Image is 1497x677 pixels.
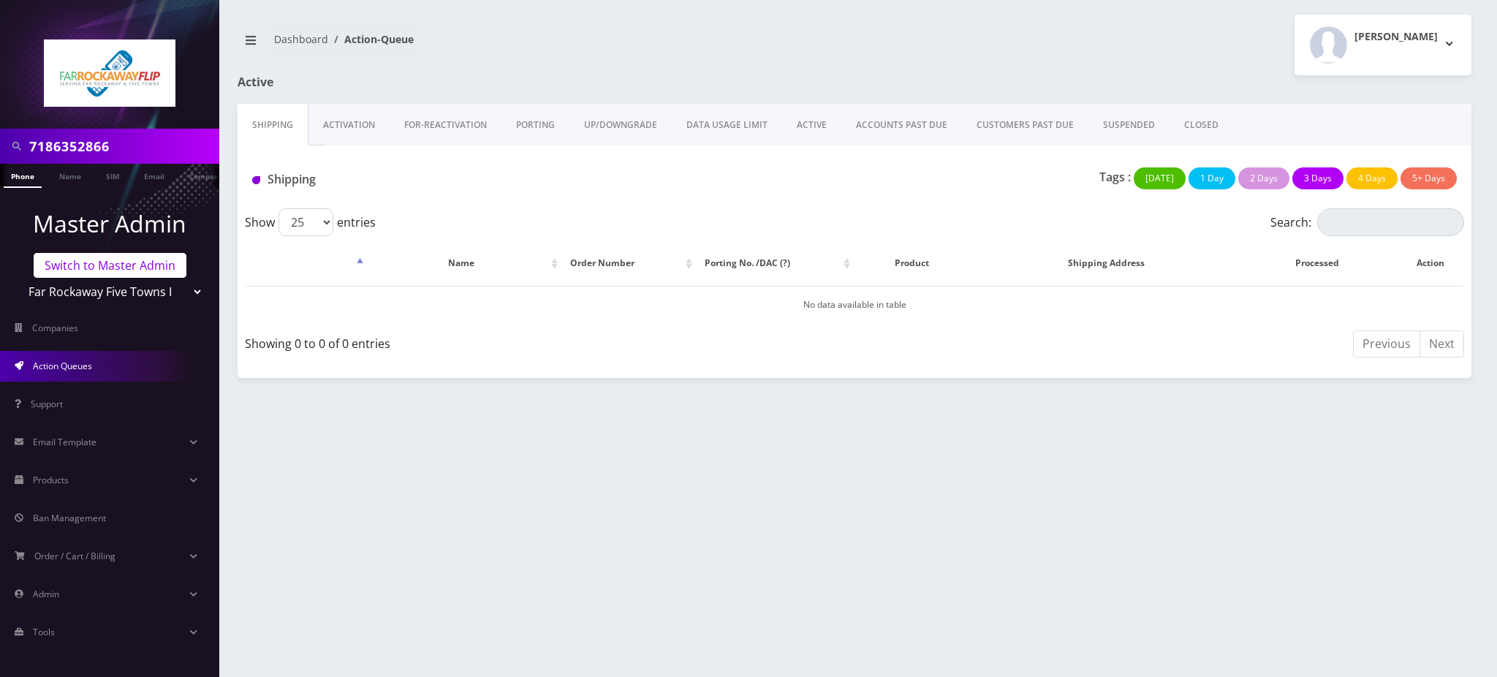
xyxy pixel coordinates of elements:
[246,286,1463,323] td: No data available in table
[238,75,634,89] h1: Active
[1245,242,1396,284] th: Processed: activate to sort column ascending
[32,322,78,334] span: Companies
[4,164,42,188] a: Phone
[855,242,968,284] th: Product
[1238,167,1289,189] button: 2 Days
[33,474,69,486] span: Products
[278,208,333,236] select: Showentries
[33,626,55,638] span: Tools
[274,32,328,46] a: Dashboard
[29,132,216,160] input: Search in Company
[1353,330,1420,358] a: Previous
[962,104,1088,146] a: CUSTOMERS PAST DUE
[782,104,841,146] a: ACTIVE
[52,164,88,186] a: Name
[1189,167,1235,189] button: 1 Day
[99,164,126,186] a: SIM
[390,104,501,146] a: FOR-REActivation
[33,588,59,600] span: Admin
[34,253,186,278] a: Switch to Master Admin
[328,31,414,47] li: Action-Queue
[252,176,260,184] img: Shipping
[1295,15,1471,75] button: [PERSON_NAME]
[252,173,639,186] h1: Shipping
[1292,167,1343,189] button: 3 Days
[1354,31,1438,43] h2: [PERSON_NAME]
[246,242,367,284] th: : activate to sort column descending
[697,242,854,284] th: Porting No. /DAC (?): activate to sort column ascending
[245,329,844,352] div: Showing 0 to 0 of 0 entries
[245,208,376,236] label: Show entries
[308,104,390,146] a: Activation
[1346,167,1398,189] button: 4 Days
[137,164,172,186] a: Email
[44,39,175,107] img: Far Rockaway Five Towns Flip
[969,242,1243,284] th: Shipping Address
[563,242,696,284] th: Order Number: activate to sort column ascending
[33,512,106,524] span: Ban Management
[841,104,962,146] a: ACCOUNTS PAST DUE
[501,104,569,146] a: PORTING
[31,398,63,410] span: Support
[1099,168,1131,186] p: Tags :
[569,104,672,146] a: UP/DOWNGRADE
[1401,167,1457,189] button: 5+ Days
[238,104,308,146] a: Shipping
[1398,242,1463,284] th: Action
[368,242,561,284] th: Name: activate to sort column ascending
[1170,104,1233,146] a: CLOSED
[33,436,96,448] span: Email Template
[1420,330,1464,358] a: Next
[34,550,115,562] span: Order / Cart / Billing
[1317,208,1464,236] input: Search:
[182,164,231,186] a: Company
[1134,167,1186,189] button: [DATE]
[1270,208,1464,236] label: Search:
[672,104,782,146] a: DATA USAGE LIMIT
[238,24,844,66] nav: breadcrumb
[33,360,92,372] span: Action Queues
[1088,104,1170,146] a: SUSPENDED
